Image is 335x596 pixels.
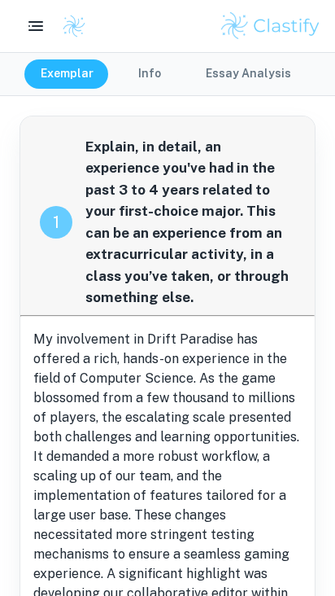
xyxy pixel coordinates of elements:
[52,14,86,38] a: Clastify logo
[62,14,86,38] img: Clastify logo
[40,206,72,239] div: recipe
[24,59,110,89] button: Exemplar
[189,59,307,89] button: Essay Analysis
[85,136,295,309] span: Explain, in detail, an experience you've had in the past 3 to 4 years related to your first-choic...
[113,59,186,89] button: Info
[219,10,322,42] img: Clastify logo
